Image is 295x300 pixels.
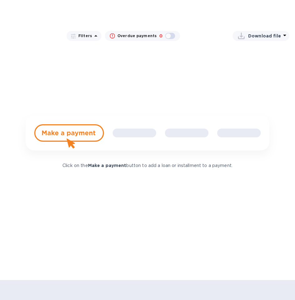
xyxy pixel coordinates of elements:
p: Overdue payments [117,33,157,39]
p: 0 [159,33,163,39]
p: Click on the button to add a loan or installment to a payment. [17,162,278,169]
button: Overdue payments0 [105,31,180,41]
b: Make a payment [88,163,126,168]
p: Download file [248,33,281,39]
p: Filters [76,33,92,38]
